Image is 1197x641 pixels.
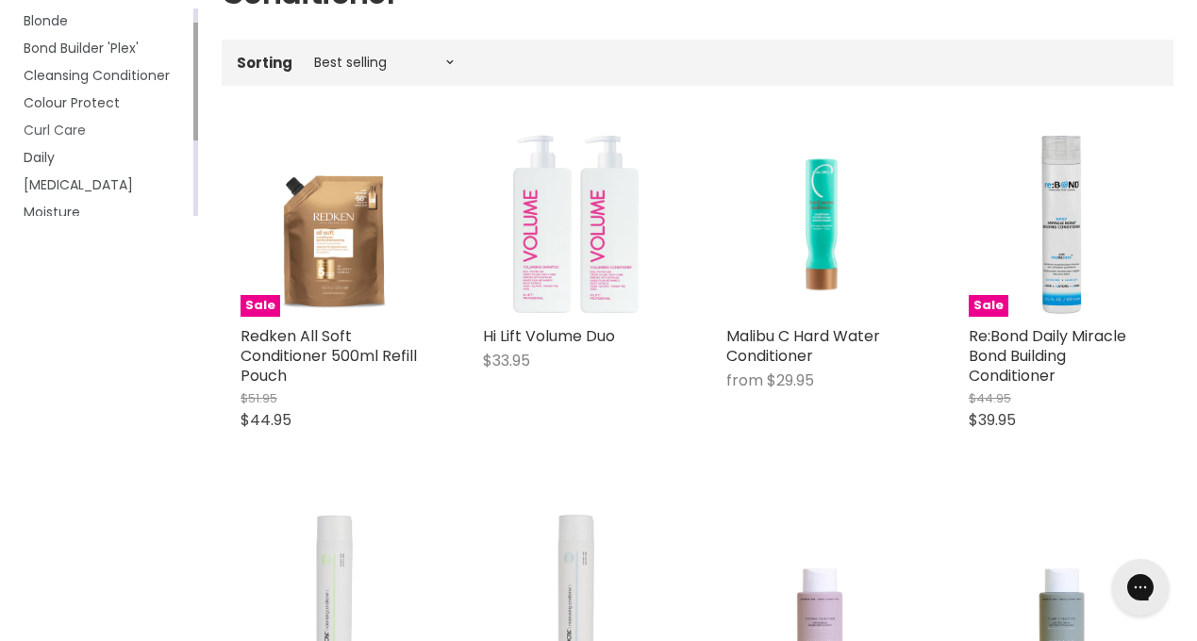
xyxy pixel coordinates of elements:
[24,175,133,194] span: [MEDICAL_DATA]
[24,202,190,222] a: Moisture
[24,66,170,85] span: Cleansing Conditioner
[969,131,1155,317] img: Re:Bond Daily Miracle Bond Building Conditioner
[24,39,139,58] span: Bond Builder 'Plex'
[241,409,291,431] span: $44.95
[24,174,190,195] a: Hair Extension
[241,389,277,407] span: $51.95
[24,93,120,112] span: Colour Protect
[24,120,190,140] a: Curl Care
[237,55,292,71] label: Sorting
[969,325,1126,386] a: Re:Bond Daily Miracle Bond Building Conditioner
[726,325,880,367] a: Malibu C Hard Water Conditioner
[24,11,68,30] span: Blonde
[24,38,190,58] a: Bond Builder 'Plex'
[241,295,280,317] span: Sale
[483,325,615,347] a: Hi Lift Volume Duo
[24,203,80,222] span: Moisture
[1103,552,1178,622] iframe: Gorgias live chat messenger
[24,147,190,168] a: Daily
[483,350,530,371] span: $33.95
[764,131,873,317] img: Malibu C Hard Water Conditioner
[241,131,426,317] img: Redken All Soft Conditioner 500ml Refill Pouch
[969,131,1155,317] a: Re:Bond Daily Miracle Bond Building ConditionerSale
[241,325,417,386] a: Redken All Soft Conditioner 500ml Refill Pouch
[24,148,55,167] span: Daily
[767,370,814,391] span: $29.95
[969,389,1011,407] span: $44.95
[24,92,190,113] a: Colour Protect
[24,65,190,86] a: Cleansing Conditioner
[241,131,426,317] a: Redken All Soft Conditioner 500ml Refill PouchSale
[24,121,86,140] span: Curl Care
[483,131,669,317] img: Hi Lift Volume Duo
[726,131,912,317] a: Malibu C Hard Water Conditioner
[969,409,1016,431] span: $39.95
[726,370,763,391] span: from
[24,10,190,31] a: Blonde
[969,295,1008,317] span: Sale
